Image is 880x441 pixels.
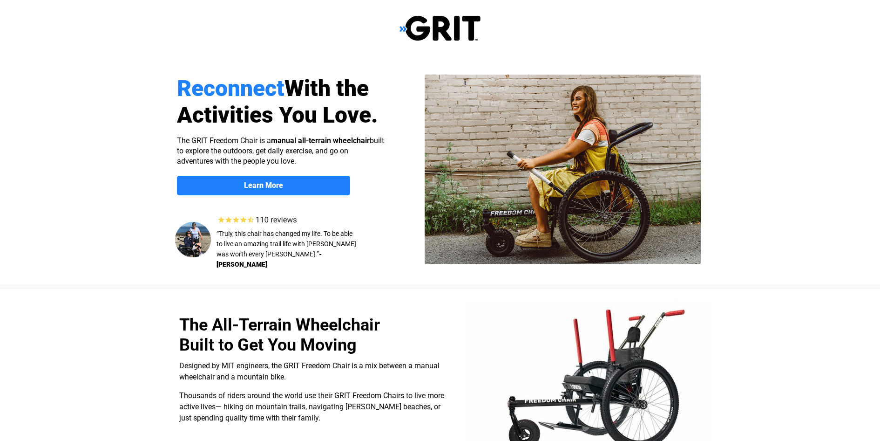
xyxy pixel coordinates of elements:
span: Designed by MIT engineers, the GRIT Freedom Chair is a mix between a manual wheelchair and a moun... [179,361,440,381]
span: The All-Terrain Wheelchair Built to Get You Moving [179,315,380,355]
span: “Truly, this chair has changed my life. To be able to live an amazing trail life with [PERSON_NAM... [217,230,356,258]
span: With the [284,75,369,102]
strong: manual all-terrain wheelchair [271,136,370,145]
span: Activities You Love. [177,102,378,128]
span: The GRIT Freedom Chair is a built to explore the outdoors, get daily exercise, and go on adventur... [177,136,384,165]
span: Thousands of riders around the world use their GRIT Freedom Chairs to live more active lives— hik... [179,391,444,422]
a: Learn More [177,176,350,195]
span: Reconnect [177,75,284,102]
strong: Learn More [244,181,283,190]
